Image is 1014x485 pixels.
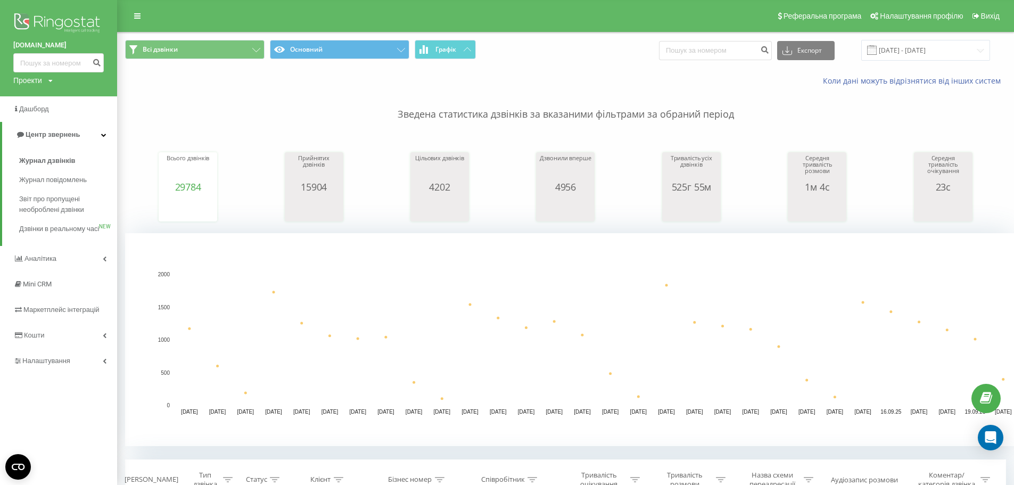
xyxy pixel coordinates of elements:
[481,475,525,484] div: Співробітник
[270,40,409,59] button: Основний
[790,155,844,182] div: Середня тривалість розмови
[311,475,331,484] div: Клієнт
[24,254,56,262] span: Аналiтика
[546,409,563,415] text: [DATE]
[377,409,394,415] text: [DATE]
[574,409,591,415] text: [DATE]
[19,155,76,166] span: Журнал дзвінків
[158,337,170,343] text: 1000
[461,409,479,415] text: [DATE]
[293,409,310,415] text: [DATE]
[349,409,366,415] text: [DATE]
[659,41,772,60] input: Пошук за номером
[798,409,815,415] text: [DATE]
[413,182,466,192] div: 4202
[665,182,718,192] div: 525г 55м
[415,40,476,59] button: Графік
[13,11,104,37] img: Ringostat logo
[978,425,1003,450] div: Open Intercom Messenger
[686,409,703,415] text: [DATE]
[143,45,178,54] span: Всі дзвінки
[714,409,731,415] text: [DATE]
[158,305,170,310] text: 1500
[181,409,198,415] text: [DATE]
[19,151,117,170] a: Журнал дзвінків
[237,409,254,415] text: [DATE]
[827,409,844,415] text: [DATE]
[13,53,104,72] input: Пошук за номером
[854,409,871,415] text: [DATE]
[321,409,339,415] text: [DATE]
[939,409,956,415] text: [DATE]
[158,272,170,277] text: 2000
[742,409,759,415] text: [DATE]
[777,41,835,60] button: Експорт
[19,190,117,219] a: Звіт про пропущені необроблені дзвінки
[917,182,970,192] div: 23с
[19,170,117,190] a: Журнал повідомлень
[19,194,112,215] span: Звіт про пропущені необроблені дзвінки
[389,475,432,484] div: Бізнес номер
[161,192,215,224] svg: A chart.
[19,224,99,234] span: Дзвінки в реальному часі
[5,454,31,480] button: Open CMP widget
[413,192,466,224] svg: A chart.
[287,155,341,182] div: Прийнятих дзвінків
[125,40,265,59] button: Всі дзвінки
[965,409,986,415] text: 19.09.25
[22,357,70,365] span: Налаштування
[13,40,104,51] a: [DOMAIN_NAME]
[209,409,226,415] text: [DATE]
[434,409,451,415] text: [DATE]
[995,409,1012,415] text: [DATE]
[790,182,844,192] div: 1м 4с
[981,12,1000,20] span: Вихід
[19,175,87,185] span: Журнал повідомлень
[784,12,862,20] span: Реферальна програма
[831,475,898,484] div: Аудіозапис розмови
[26,130,80,138] span: Центр звернень
[665,155,718,182] div: Тривалість усіх дзвінків
[287,192,341,224] svg: A chart.
[539,155,592,182] div: Дзвонили вперше
[161,370,170,376] text: 500
[880,409,901,415] text: 16.09.25
[823,76,1006,86] a: Коли дані можуть відрізнятися вiд інших систем
[539,192,592,224] svg: A chart.
[125,86,1006,121] p: Зведена статистика дзвінків за вказаними фільтрами за обраний період
[406,409,423,415] text: [DATE]
[24,331,44,339] span: Кошти
[413,155,466,182] div: Цільових дзвінків
[265,409,282,415] text: [DATE]
[19,219,117,239] a: Дзвінки в реальному часіNEW
[2,122,117,147] a: Центр звернень
[518,409,535,415] text: [DATE]
[790,192,844,224] svg: A chart.
[435,46,456,53] span: Графік
[917,155,970,182] div: Середня тривалість очікування
[13,75,42,86] div: Проекти
[911,409,928,415] text: [DATE]
[287,182,341,192] div: 15904
[917,192,970,224] svg: A chart.
[658,409,675,415] text: [DATE]
[161,182,215,192] div: 29784
[770,409,787,415] text: [DATE]
[23,280,52,288] span: Mini CRM
[665,192,718,224] svg: A chart.
[490,409,507,415] text: [DATE]
[602,409,619,415] text: [DATE]
[167,402,170,408] text: 0
[19,105,49,113] span: Дашборд
[630,409,647,415] text: [DATE]
[125,475,178,484] div: [PERSON_NAME]
[246,475,267,484] div: Статус
[539,182,592,192] div: 4956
